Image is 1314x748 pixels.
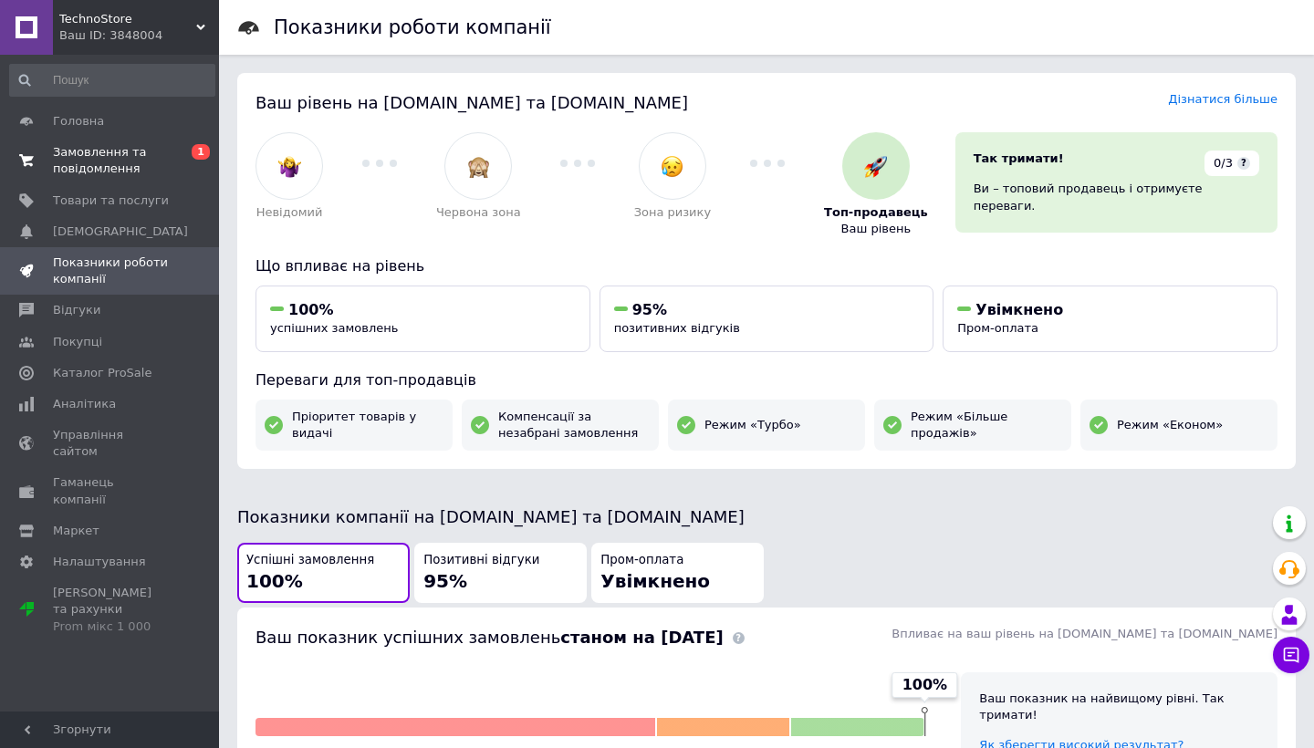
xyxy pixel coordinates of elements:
span: Увімкнено [600,570,710,592]
span: Замовлення та повідомлення [53,144,169,177]
span: Позитивні відгуки [423,552,539,569]
span: TechnoStore [59,11,196,27]
b: станом на [DATE] [560,628,723,647]
span: 95% [423,570,467,592]
span: Увімкнено [975,301,1063,318]
span: Впливає на ваш рівень на [DOMAIN_NAME] та [DOMAIN_NAME] [892,627,1277,640]
h1: Показники роботи компанії [274,16,551,38]
button: Пром-оплатаУвімкнено [591,543,764,604]
span: Налаштування [53,554,146,570]
span: Аналітика [53,396,116,412]
span: Що впливає на рівень [255,257,424,275]
span: Режим «Економ» [1117,417,1223,433]
span: Управління сайтом [53,427,169,460]
span: Ваш показник успішних замовлень [255,628,724,647]
span: Пром-оплата [957,321,1038,335]
span: Товари та послуги [53,192,169,209]
img: :disappointed_relieved: [661,155,683,178]
button: Успішні замовлення100% [237,543,410,604]
span: 100% [902,675,947,695]
span: Маркет [53,523,99,539]
img: :see_no_evil: [467,155,490,178]
span: 95% [632,301,667,318]
span: Компенсації за незабрані замовлення [498,409,650,442]
span: Головна [53,113,104,130]
span: успішних замовлень [270,321,398,335]
span: 1 [192,144,210,160]
span: Червона зона [436,204,521,221]
button: 95%позитивних відгуків [600,286,934,352]
span: [PERSON_NAME] та рахунки [53,585,169,635]
span: [DEMOGRAPHIC_DATA] [53,223,188,240]
img: :rocket: [864,155,887,178]
span: Покупці [53,334,102,350]
span: 100% [246,570,303,592]
button: Позитивні відгуки95% [414,543,587,604]
span: Режим «Турбо» [704,417,801,433]
span: Режим «Більше продажів» [911,409,1062,442]
span: Каталог ProSale [53,365,151,381]
span: Пром-оплата [600,552,683,569]
button: УвімкненоПром-оплата [943,286,1277,352]
input: Пошук [9,64,215,97]
span: Ваш рівень на [DOMAIN_NAME] та [DOMAIN_NAME] [255,93,688,112]
span: позитивних відгуків [614,321,740,335]
span: Успішні замовлення [246,552,374,569]
span: Ваш рівень [841,221,912,237]
span: Пріоритет товарів у видачі [292,409,443,442]
a: Дізнатися більше [1168,92,1277,106]
span: Переваги для топ-продавців [255,371,476,389]
div: Ваш ID: 3848004 [59,27,219,44]
span: 100% [288,301,333,318]
span: Так тримати! [974,151,1064,165]
span: Відгуки [53,302,100,318]
img: :woman-shrugging: [278,155,301,178]
span: Показники роботи компанії [53,255,169,287]
div: 0/3 [1204,151,1259,176]
span: ? [1237,157,1250,170]
span: Показники компанії на [DOMAIN_NAME] та [DOMAIN_NAME] [237,507,745,526]
span: Гаманець компанії [53,474,169,507]
div: Prom мікс 1 000 [53,618,169,635]
button: Чат з покупцем [1273,637,1309,673]
button: 100%успішних замовлень [255,286,590,352]
span: Топ-продавець [824,204,928,221]
div: Ваш показник на найвищому рівні. Так тримати! [979,691,1259,723]
div: Ви – топовий продавець і отримуєте переваги. [974,181,1259,213]
span: Невідомий [256,204,323,221]
span: Зона ризику [634,204,712,221]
